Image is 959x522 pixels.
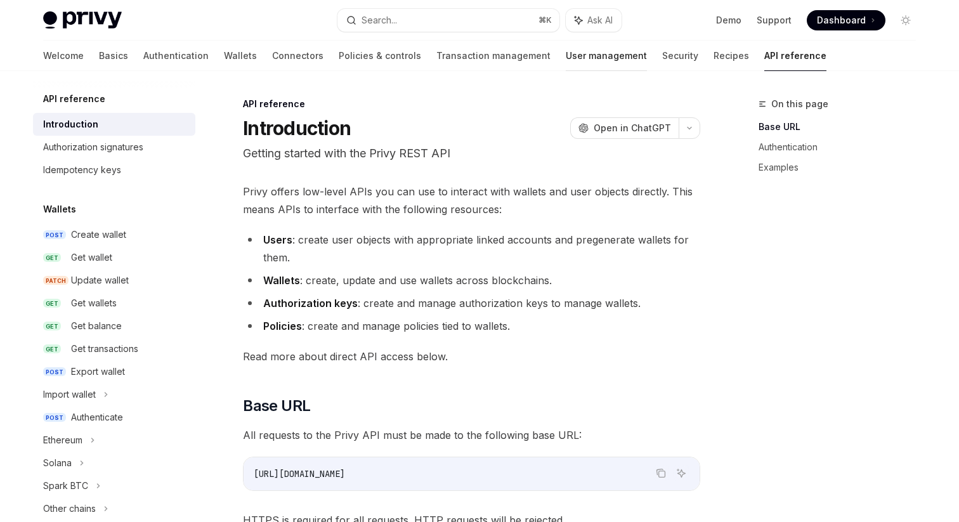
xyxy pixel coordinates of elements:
span: [URL][DOMAIN_NAME] [254,468,345,480]
a: Wallets [224,41,257,71]
a: GETGet transactions [33,337,195,360]
p: Getting started with the Privy REST API [243,145,700,162]
img: light logo [43,11,122,29]
div: Authenticate [71,410,123,425]
span: Base URL [243,396,310,416]
span: Privy offers low-level APIs you can use to interact with wallets and user objects directly. This ... [243,183,700,218]
span: Read more about direct API access below. [243,348,700,365]
a: Security [662,41,698,71]
div: Spark BTC [43,478,88,493]
div: Idempotency keys [43,162,121,178]
a: POSTExport wallet [33,360,195,383]
a: Welcome [43,41,84,71]
a: GETGet balance [33,315,195,337]
h5: Wallets [43,202,76,217]
button: Copy the contents from the code block [653,465,669,481]
div: API reference [243,98,700,110]
a: API reference [764,41,826,71]
span: POST [43,230,66,240]
span: POST [43,367,66,377]
a: POSTCreate wallet [33,223,195,246]
a: Authentication [143,41,209,71]
a: Connectors [272,41,323,71]
a: Introduction [33,113,195,136]
span: GET [43,299,61,308]
a: Support [757,14,792,27]
div: Introduction [43,117,98,132]
a: Transaction management [436,41,551,71]
li: : create user objects with appropriate linked accounts and pregenerate wallets for them. [243,231,700,266]
span: Dashboard [817,14,866,27]
a: POSTAuthenticate [33,406,195,429]
h5: API reference [43,91,105,107]
div: Get wallet [71,250,112,265]
strong: Users [263,233,292,246]
div: Update wallet [71,273,129,288]
a: GETGet wallet [33,246,195,269]
h1: Introduction [243,117,351,140]
div: Get balance [71,318,122,334]
div: Import wallet [43,387,96,402]
a: Base URL [759,117,926,137]
a: Demo [716,14,741,27]
span: PATCH [43,276,68,285]
strong: Policies [263,320,302,332]
span: Open in ChatGPT [594,122,671,134]
span: On this page [771,96,828,112]
span: Ask AI [587,14,613,27]
a: PATCHUpdate wallet [33,269,195,292]
button: Ask AI [673,465,689,481]
a: Policies & controls [339,41,421,71]
a: User management [566,41,647,71]
div: Search... [362,13,397,28]
a: GETGet wallets [33,292,195,315]
button: Search...⌘K [337,9,559,32]
div: Solana [43,455,72,471]
li: : create and manage authorization keys to manage wallets. [243,294,700,312]
strong: Authorization keys [263,297,358,310]
div: Create wallet [71,227,126,242]
button: Ask AI [566,9,622,32]
div: Ethereum [43,433,82,448]
div: Export wallet [71,364,125,379]
div: Get transactions [71,341,138,356]
a: Authentication [759,137,926,157]
a: Dashboard [807,10,885,30]
span: GET [43,322,61,331]
div: Other chains [43,501,96,516]
li: : create and manage policies tied to wallets. [243,317,700,335]
span: GET [43,253,61,263]
span: All requests to the Privy API must be made to the following base URL: [243,426,700,444]
a: Basics [99,41,128,71]
strong: Wallets [263,274,300,287]
div: Authorization signatures [43,140,143,155]
span: ⌘ K [538,15,552,25]
a: Recipes [714,41,749,71]
li: : create, update and use wallets across blockchains. [243,271,700,289]
button: Toggle dark mode [896,10,916,30]
div: Get wallets [71,296,117,311]
a: Idempotency keys [33,159,195,181]
span: POST [43,413,66,422]
a: Authorization signatures [33,136,195,159]
span: GET [43,344,61,354]
button: Open in ChatGPT [570,117,679,139]
a: Examples [759,157,926,178]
